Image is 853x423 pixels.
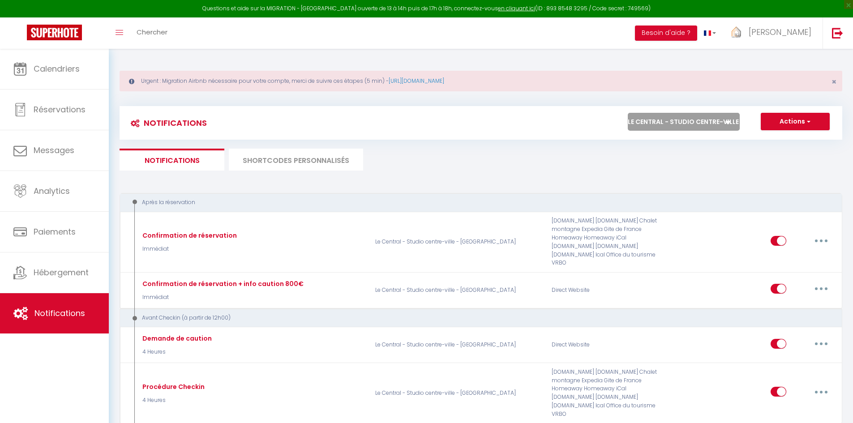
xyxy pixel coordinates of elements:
iframe: LiveChat chat widget [815,385,853,423]
span: [PERSON_NAME] [749,26,811,38]
span: Réservations [34,104,86,115]
div: Urgent : Migration Airbnb nécessaire pour votre compte, merci de suivre ces étapes (5 min) - [120,71,842,91]
li: Notifications [120,149,224,171]
p: Le Central - Studio centre-ville - [GEOGRAPHIC_DATA] [369,277,546,303]
span: Notifications [34,308,85,319]
button: Close [832,78,836,86]
div: Confirmation de réservation [140,231,237,240]
span: Paiements [34,226,76,237]
span: × [832,76,836,87]
h3: Notifications [126,113,207,133]
p: Le Central - Studio centre-ville - [GEOGRAPHIC_DATA] [369,368,546,419]
li: SHORTCODES PERSONNALISÉS [229,149,363,171]
button: Besoin d'aide ? [635,26,697,41]
p: 4 Heures [140,396,205,405]
p: Le Central - Studio centre-ville - [GEOGRAPHIC_DATA] [369,217,546,267]
img: ... [729,26,743,39]
p: Le Central - Studio centre-ville - [GEOGRAPHIC_DATA] [369,332,546,358]
div: Confirmation de réservation + info caution 800€ [140,279,304,289]
div: Après la réservation [128,198,820,207]
div: Direct Website [546,277,664,303]
span: Calendriers [34,63,80,74]
img: Super Booking [27,25,82,40]
div: Demande de caution [140,333,212,343]
span: Messages [34,145,74,156]
img: logout [832,27,843,38]
p: 4 Heures [140,348,212,356]
a: [URL][DOMAIN_NAME] [389,77,444,85]
div: [DOMAIN_NAME] [DOMAIN_NAME] Chalet montagne Expedia Gite de France Homeaway Homeaway iCal [DOMAIN... [546,217,664,267]
p: Immédiat [140,245,237,253]
p: Immédiat [140,293,304,302]
div: Avant Checkin (à partir de 12h00) [128,314,820,322]
span: Chercher [137,27,167,37]
a: en cliquant ici [498,4,535,12]
a: ... [PERSON_NAME] [723,17,823,49]
div: Direct Website [546,332,664,358]
span: Hébergement [34,267,89,278]
div: [DOMAIN_NAME] [DOMAIN_NAME] Chalet montagne Expedia Gite de France Homeaway Homeaway iCal [DOMAIN... [546,368,664,419]
div: Procédure Checkin [140,382,205,392]
a: Chercher [130,17,174,49]
span: Analytics [34,185,70,197]
button: Actions [761,113,830,131]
